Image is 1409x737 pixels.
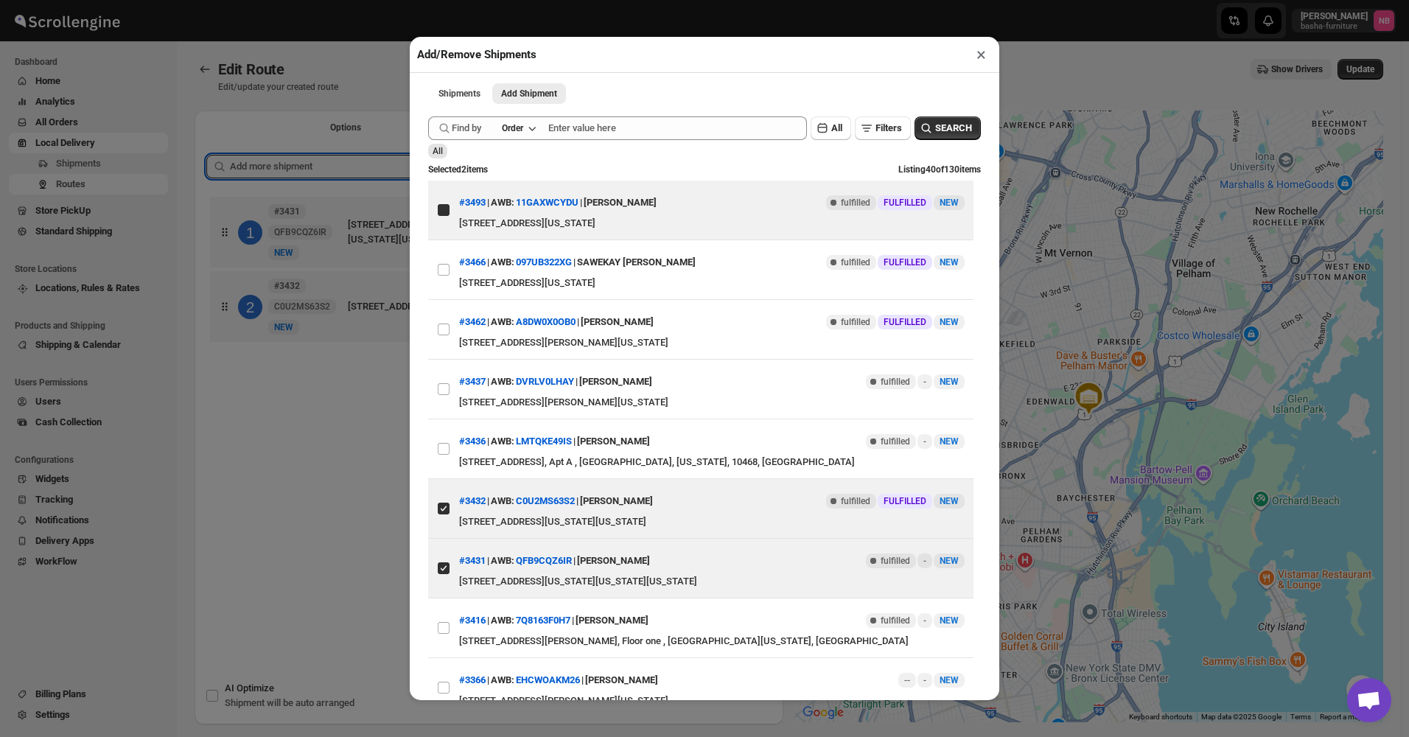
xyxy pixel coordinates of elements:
a: Open chat [1347,678,1391,722]
span: Find by [452,121,481,136]
span: AWB: [491,553,514,568]
span: NEW [940,496,959,506]
div: | | [459,368,652,395]
span: - [923,615,926,626]
div: [PERSON_NAME] [579,368,652,395]
span: NEW [940,675,959,685]
span: fulfilled [881,376,910,388]
div: [STREET_ADDRESS][US_STATE] [459,276,965,290]
div: | | [459,249,696,276]
span: Add Shipment [501,88,557,99]
span: AWB: [491,613,514,628]
button: EHCWOAKM26 [516,674,580,685]
span: Shipments [438,88,480,99]
div: [STREET_ADDRESS][PERSON_NAME][US_STATE] [459,335,965,350]
div: [PERSON_NAME] [584,189,657,216]
button: 7Q8163F0H7 [516,615,570,626]
div: | | [459,488,653,514]
div: [PERSON_NAME] [577,428,650,455]
button: #3436 [459,436,486,447]
button: Filters [855,116,911,140]
span: fulfilled [881,436,910,447]
span: - [923,436,926,447]
span: SEARCH [935,121,972,136]
button: 097UB322XG [516,256,572,268]
div: [STREET_ADDRESS], Apt A , [GEOGRAPHIC_DATA], [US_STATE], 10468, [GEOGRAPHIC_DATA] [459,455,965,469]
button: #3431 [459,555,486,566]
div: [PERSON_NAME] [585,667,658,694]
span: - [923,555,926,567]
span: fulfilled [841,316,870,328]
div: Selected Shipments [195,143,783,626]
div: [PERSON_NAME] [577,548,650,574]
span: -- [904,674,910,686]
span: fulfilled [841,197,870,209]
div: [PERSON_NAME] [576,607,648,634]
button: A8DW0X0OB0 [516,316,576,327]
div: [PERSON_NAME] [580,488,653,514]
span: FULFILLED [884,495,926,507]
button: #3462 [459,316,486,327]
span: AWB: [491,374,514,389]
h2: Add/Remove Shipments [417,47,536,62]
span: Filters [875,122,902,133]
span: AWB: [491,434,514,449]
span: NEW [940,198,959,208]
span: - [923,376,926,388]
span: NEW [940,436,959,447]
button: DVRLV0LHAY [516,376,574,387]
div: Order [502,122,523,134]
span: fulfilled [881,615,910,626]
span: FULFILLED [884,316,926,328]
button: × [971,44,992,65]
div: [STREET_ADDRESS][US_STATE] [459,216,965,231]
span: AWB: [491,255,514,270]
button: C0U2MS63S2 [516,495,575,506]
input: Enter value here [548,116,807,140]
button: #3432 [459,495,486,506]
button: LMTQKE49IS [516,436,572,447]
button: #3416 [459,615,486,626]
div: | | [459,189,657,216]
button: QFB9CQZ6IR [516,555,572,566]
div: [PERSON_NAME] [581,309,654,335]
span: Selected 2 items [428,164,488,175]
button: All [811,116,851,140]
button: #3366 [459,674,486,685]
div: [STREET_ADDRESS][PERSON_NAME][US_STATE] [459,395,965,410]
span: fulfilled [841,495,870,507]
span: fulfilled [841,256,870,268]
span: All [433,146,443,156]
button: SEARCH [915,116,981,140]
span: NEW [940,556,959,566]
div: SAWEKAY [PERSON_NAME] [577,249,696,276]
span: NEW [940,377,959,387]
span: NEW [940,615,959,626]
span: FULFILLED [884,256,926,268]
span: Listing 40 of 130 items [898,164,981,175]
button: #3493 [459,197,486,208]
span: All [831,122,842,133]
div: | | [459,428,650,455]
div: [STREET_ADDRESS][PERSON_NAME], Floor one , [GEOGRAPHIC_DATA][US_STATE], [GEOGRAPHIC_DATA] [459,634,965,649]
div: | | [459,548,650,574]
div: [STREET_ADDRESS][US_STATE][US_STATE][US_STATE] [459,574,965,589]
span: FULFILLED [884,197,926,209]
span: - [923,674,926,686]
span: fulfilled [881,555,910,567]
div: [STREET_ADDRESS][US_STATE][US_STATE] [459,514,965,529]
span: AWB: [491,673,514,688]
button: 11GAXWCYDU [516,197,578,208]
button: #3466 [459,256,486,268]
div: | | [459,667,658,694]
span: AWB: [491,315,514,329]
span: AWB: [491,494,514,509]
div: [STREET_ADDRESS][PERSON_NAME][US_STATE] [459,694,965,708]
div: | | [459,607,648,634]
button: #3437 [459,376,486,387]
span: NEW [940,257,959,268]
button: Order [493,118,544,139]
span: AWB: [491,195,514,210]
div: | | [459,309,654,335]
span: NEW [940,317,959,327]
